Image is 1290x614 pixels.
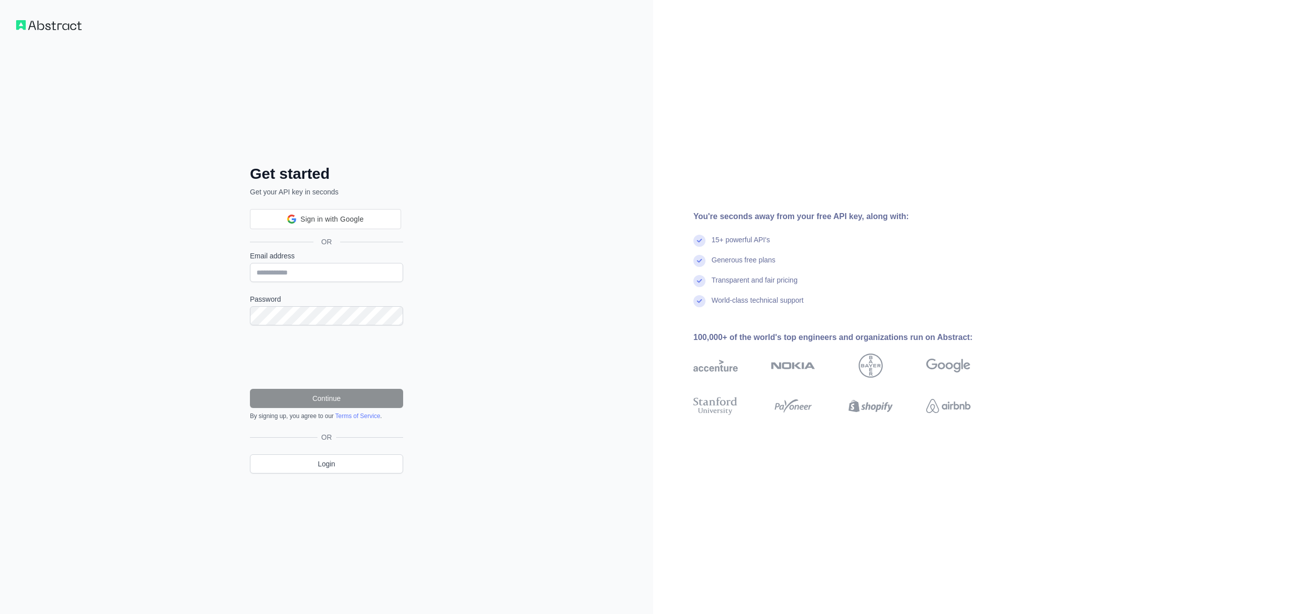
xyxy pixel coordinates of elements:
div: 100,000+ of the world's top engineers and organizations run on Abstract: [693,331,1003,344]
span: OR [317,432,336,442]
a: Terms of Service [335,413,380,420]
img: check mark [693,275,705,287]
a: Login [250,454,403,473]
img: payoneer [771,395,815,417]
div: Generous free plans [712,255,776,275]
img: shopify [849,395,893,417]
img: airbnb [926,395,971,417]
img: check mark [693,255,705,267]
iframe: reCAPTCHA [250,337,403,377]
div: 15+ powerful API's [712,235,770,255]
img: accenture [693,354,738,378]
img: bayer [859,354,883,378]
img: check mark [693,295,705,307]
p: Get your API key in seconds [250,187,403,197]
div: Sign in with Google [250,209,401,229]
img: nokia [771,354,815,378]
div: By signing up, you agree to our . [250,412,403,420]
span: OR [313,237,340,247]
div: World-class technical support [712,295,804,315]
img: stanford university [693,395,738,417]
button: Continue [250,389,403,408]
div: You're seconds away from your free API key, along with: [693,211,1003,223]
label: Email address [250,251,403,261]
span: Sign in with Google [300,214,363,225]
h2: Get started [250,165,403,183]
img: check mark [693,235,705,247]
img: Workflow [16,20,82,30]
img: google [926,354,971,378]
label: Password [250,294,403,304]
div: Transparent and fair pricing [712,275,798,295]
